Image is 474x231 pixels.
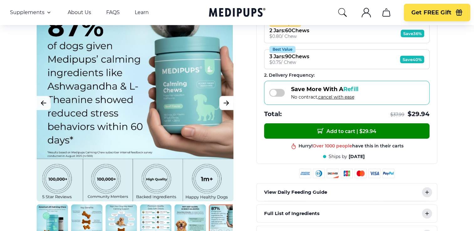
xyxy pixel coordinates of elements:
[37,96,51,110] button: Previous Image
[299,143,404,149] div: Hurry! have this in their carts
[264,23,430,43] button: Most Popular2 Jars:60Chews$0.80/ ChewSave36%
[318,94,354,100] span: cancel with ease
[264,123,430,139] button: Add to cart | $29.94
[209,7,265,19] a: Medipups
[404,4,470,21] button: Get FREE Gift
[359,5,374,20] button: account
[400,56,424,63] span: Save 40%
[317,128,376,134] span: Add to cart | $ 29.94
[291,86,358,93] span: Save More With A
[264,210,320,217] p: Full List of Ingredients
[10,9,44,16] span: Supplements
[135,9,149,16] a: Learn
[269,54,309,59] div: 3 Jars : 90 Chews
[299,169,394,178] img: payment methods
[269,46,295,53] div: Best Value
[408,110,430,118] span: $ 29.94
[379,5,394,20] button: cart
[401,30,424,37] span: Save 36%
[264,188,327,196] p: View Daily Feeding Guide
[291,94,358,100] span: No contract,
[264,72,315,78] span: 2 . Delivery Frequency:
[349,154,365,160] span: [DATE]
[269,59,309,65] div: $ 0.75 / Chew
[264,110,282,118] span: Total:
[269,28,309,33] div: 2 Jars : 60 Chews
[269,33,309,39] div: $ 0.80 / Chew
[343,86,358,93] span: Refill
[68,9,91,16] a: About Us
[411,9,451,16] span: Get FREE Gift
[313,143,352,148] span: Over 1000 people
[329,154,347,160] span: Ships by
[337,8,347,18] button: search
[390,112,404,118] span: $ 37.99
[219,96,233,110] button: Next Image
[10,9,53,16] button: Supplements
[106,9,120,16] a: FAQS
[264,49,430,69] button: Best Value3 Jars:90Chews$0.75/ ChewSave40%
